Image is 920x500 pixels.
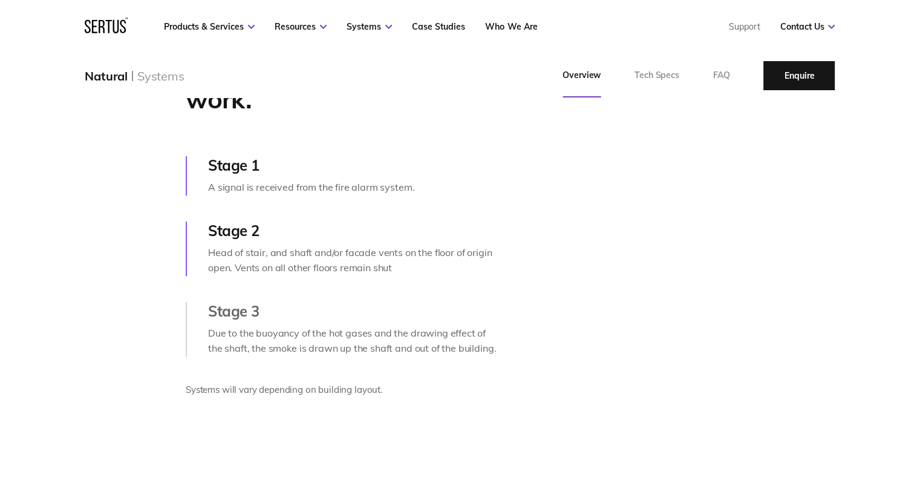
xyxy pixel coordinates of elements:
[763,61,835,90] a: Enquire
[164,21,255,32] a: Products & Services
[208,222,500,240] div: Stage 2
[485,21,537,32] a: Who We Are
[85,68,128,84] div: Natural
[275,21,327,32] a: Resources
[728,21,760,32] a: Support
[208,245,500,276] div: Head of stair, and shaft and/or facade vents on the floor of origin open. Vents on all other floo...
[347,21,392,32] a: Systems
[208,180,500,196] div: A signal is received from the fire alarm system.
[412,21,465,32] a: Case Studies
[208,302,500,320] div: Stage 3
[696,54,747,97] a: FAQ
[137,68,184,84] div: Systems
[780,21,835,32] a: Contact Us
[208,326,500,357] div: Due to the buoyancy of the hot gases and the drawing effect of the shaft, the smoke is drawn up t...
[208,156,500,174] div: Stage 1
[186,383,500,397] p: Systems will vary depending on building layout.
[618,54,696,97] a: Tech Specs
